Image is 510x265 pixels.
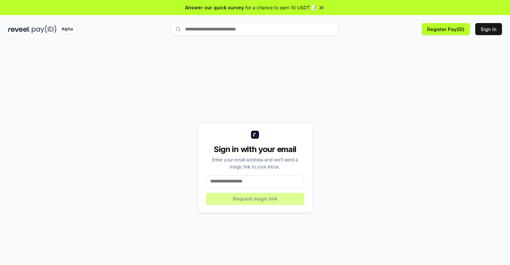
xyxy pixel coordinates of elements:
span: for a chance to earn 10 USDT 📝 [245,4,317,11]
div: Sign in with your email [206,144,304,155]
button: Register Pay(ID) [422,23,470,35]
img: reveel_dark [8,25,30,33]
button: Sign In [475,23,502,35]
div: Enter your email address and we’ll send a magic link to your inbox. [206,156,304,170]
div: Alpha [58,25,77,33]
img: logo_small [251,131,259,139]
img: pay_id [32,25,56,33]
span: Answer our quick survey [185,4,244,11]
